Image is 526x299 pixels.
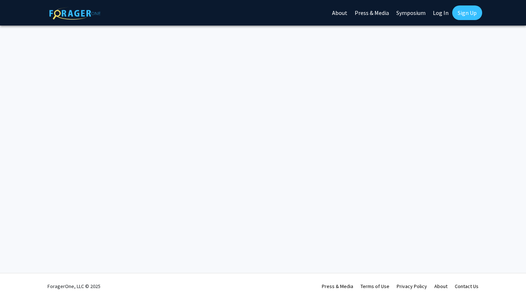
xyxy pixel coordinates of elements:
a: About [434,283,447,290]
div: ForagerOne, LLC © 2025 [47,273,100,299]
a: Sign Up [452,5,482,20]
a: Press & Media [322,283,353,290]
a: Privacy Policy [397,283,427,290]
a: Contact Us [455,283,479,290]
img: ForagerOne Logo [49,7,100,20]
a: Terms of Use [361,283,389,290]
